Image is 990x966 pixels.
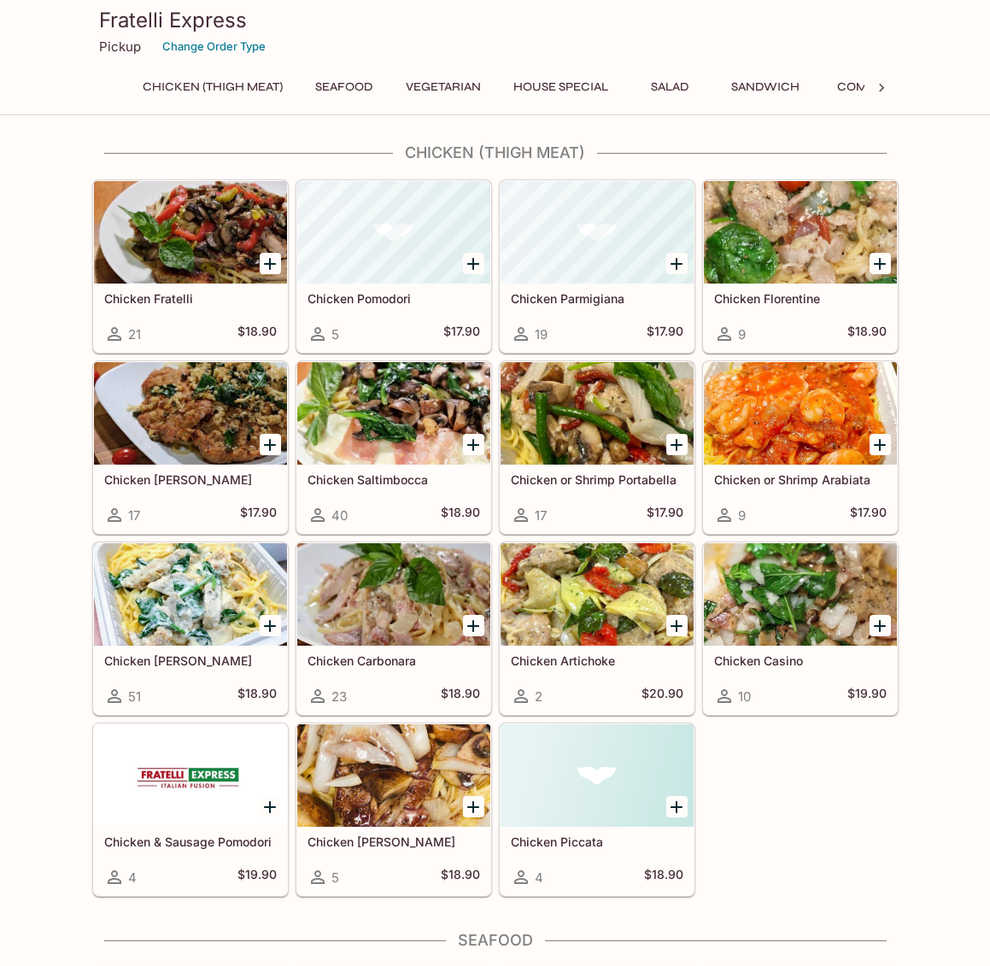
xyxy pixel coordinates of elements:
[823,75,899,99] button: Combo
[237,324,277,344] h5: $18.90
[331,688,347,705] span: 23
[260,615,281,636] button: Add Chicken Alfredo
[128,507,140,524] span: 17
[535,507,547,524] span: 17
[396,75,490,99] button: Vegetarian
[666,615,688,636] button: Add Chicken Artichoke
[500,723,694,896] a: Chicken Piccata4$18.90
[647,505,683,525] h5: $17.90
[463,253,484,274] button: Add Chicken Pomodori
[308,653,480,668] h5: Chicken Carbonara
[297,724,490,827] div: Chicken Bruno
[703,180,898,353] a: Chicken Florentine9$18.90
[501,543,694,646] div: Chicken Artichoke
[441,686,480,706] h5: $18.90
[296,361,491,534] a: Chicken Saltimbocca40$18.90
[308,834,480,849] h5: Chicken [PERSON_NAME]
[297,181,490,284] div: Chicken Pomodori
[535,688,542,705] span: 2
[511,653,683,668] h5: Chicken Artichoke
[631,75,708,99] button: Salad
[704,181,897,284] div: Chicken Florentine
[870,253,891,274] button: Add Chicken Florentine
[331,326,339,342] span: 5
[306,75,383,99] button: Seafood
[308,472,480,487] h5: Chicken Saltimbocca
[501,724,694,827] div: Chicken Piccata
[704,543,897,646] div: Chicken Casino
[463,615,484,636] button: Add Chicken Carbonara
[104,291,277,306] h5: Chicken Fratelli
[641,686,683,706] h5: $20.90
[104,472,277,487] h5: Chicken [PERSON_NAME]
[500,542,694,715] a: Chicken Artichoke2$20.90
[847,324,887,344] h5: $18.90
[128,688,141,705] span: 51
[647,324,683,344] h5: $17.90
[133,75,292,99] button: Chicken (Thigh Meat)
[93,723,288,896] a: Chicken & Sausage Pomodori4$19.90
[441,505,480,525] h5: $18.90
[714,653,887,668] h5: Chicken Casino
[296,723,491,896] a: Chicken [PERSON_NAME]5$18.90
[511,472,683,487] h5: Chicken or Shrimp Portabella
[260,253,281,274] button: Add Chicken Fratelli
[331,869,339,886] span: 5
[237,867,277,887] h5: $19.90
[847,686,887,706] h5: $19.90
[722,75,809,99] button: Sandwich
[666,434,688,455] button: Add Chicken or Shrimp Portabella
[128,326,141,342] span: 21
[714,472,887,487] h5: Chicken or Shrimp Arabiata
[92,931,899,950] h4: Seafood
[93,180,288,353] a: Chicken Fratelli21$18.90
[260,434,281,455] button: Add Chicken Basilio
[870,615,891,636] button: Add Chicken Casino
[94,362,287,465] div: Chicken Basilio
[94,181,287,284] div: Chicken Fratelli
[104,653,277,668] h5: Chicken [PERSON_NAME]
[500,180,694,353] a: Chicken Parmigiana19$17.90
[296,542,491,715] a: Chicken Carbonara23$18.90
[738,326,746,342] span: 9
[535,326,548,342] span: 19
[644,867,683,887] h5: $18.90
[504,75,618,99] button: House Special
[92,143,899,162] h4: Chicken (Thigh Meat)
[240,505,277,525] h5: $17.90
[93,542,288,715] a: Chicken [PERSON_NAME]51$18.90
[535,869,543,886] span: 4
[99,38,141,55] p: Pickup
[850,505,887,525] h5: $17.90
[703,542,898,715] a: Chicken Casino10$19.90
[443,324,480,344] h5: $17.90
[441,867,480,887] h5: $18.90
[308,291,480,306] h5: Chicken Pomodori
[500,361,694,534] a: Chicken or Shrimp Portabella17$17.90
[501,181,694,284] div: Chicken Parmigiana
[511,291,683,306] h5: Chicken Parmigiana
[666,796,688,817] button: Add Chicken Piccata
[237,686,277,706] h5: $18.90
[738,688,751,705] span: 10
[703,361,898,534] a: Chicken or Shrimp Arabiata9$17.90
[463,796,484,817] button: Add Chicken Bruno
[260,796,281,817] button: Add Chicken & Sausage Pomodori
[738,507,746,524] span: 9
[331,507,348,524] span: 40
[297,362,490,465] div: Chicken Saltimbocca
[501,362,694,465] div: Chicken or Shrimp Portabella
[128,869,137,886] span: 4
[94,724,287,827] div: Chicken & Sausage Pomodori
[511,834,683,849] h5: Chicken Piccata
[704,362,897,465] div: Chicken or Shrimp Arabiata
[296,180,491,353] a: Chicken Pomodori5$17.90
[104,834,277,849] h5: Chicken & Sausage Pomodori
[666,253,688,274] button: Add Chicken Parmigiana
[297,543,490,646] div: Chicken Carbonara
[93,361,288,534] a: Chicken [PERSON_NAME]17$17.90
[99,7,892,33] h3: Fratelli Express
[155,33,273,60] button: Change Order Type
[870,434,891,455] button: Add Chicken or Shrimp Arabiata
[463,434,484,455] button: Add Chicken Saltimbocca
